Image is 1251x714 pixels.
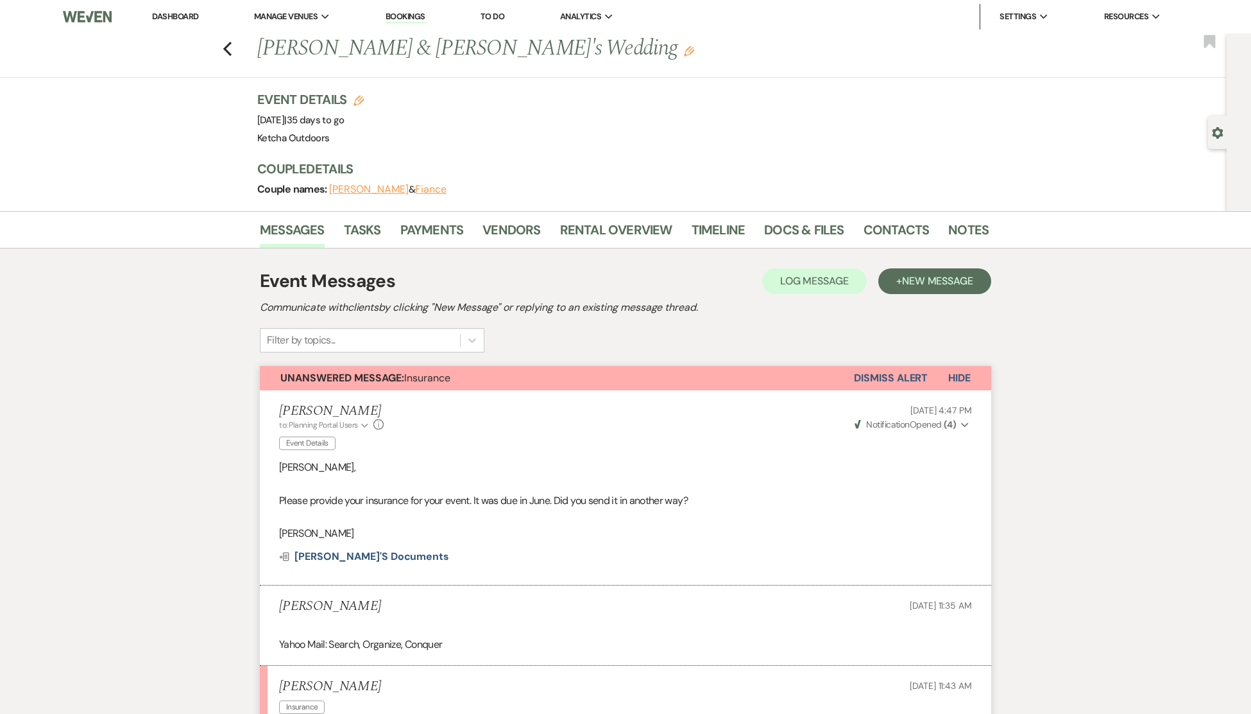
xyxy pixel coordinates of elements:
[684,45,694,57] button: Edit
[279,552,449,562] a: [PERSON_NAME]'s Documents
[257,160,976,178] h3: Couple Details
[560,220,672,248] a: Rental Overview
[260,220,325,248] a: Messages
[257,182,329,196] span: Couple names:
[864,220,930,248] a: Contacts
[910,405,972,416] span: [DATE] 4:47 PM
[257,114,344,126] span: [DATE]
[279,679,381,695] h5: [PERSON_NAME]
[415,184,447,195] button: Fiance
[386,11,425,23] a: Bookings
[866,419,909,430] span: Notification
[878,268,991,294] button: +New Message
[948,371,971,385] span: Hide
[279,701,325,714] span: Insurance
[279,525,972,542] p: [PERSON_NAME]
[280,371,450,385] span: Insurance
[560,10,601,23] span: Analytics
[152,11,198,22] a: Dashboard
[928,366,991,390] button: Hide
[257,132,329,144] span: Ketcha Outdoors
[692,220,745,248] a: Timeline
[910,680,972,692] span: [DATE] 11:43 AM
[279,598,381,614] h5: [PERSON_NAME]
[284,114,344,126] span: |
[260,268,395,295] h1: Event Messages
[764,220,844,248] a: Docs & Files
[400,220,464,248] a: Payments
[287,114,345,126] span: 35 days to go
[780,274,849,288] span: Log Message
[1212,126,1223,138] button: Open lead details
[267,333,336,348] div: Filter by topics...
[1000,10,1036,23] span: Settings
[482,220,540,248] a: Vendors
[279,437,336,450] span: Event Details
[279,419,370,431] button: to: Planning Portal Users
[481,11,504,22] a: To Do
[948,220,989,248] a: Notes
[260,366,854,390] button: Unanswered Message:Insurance
[329,183,447,196] span: &
[1104,10,1148,23] span: Resources
[280,371,404,385] strong: Unanswered Message:
[944,419,956,430] strong: ( 4 )
[254,10,318,23] span: Manage Venues
[279,620,972,652] div: Yahoo Mail: Search, Organize, Conquer
[257,91,364,109] h3: Event Details
[294,550,449,563] span: [PERSON_NAME]'s Documents
[854,366,928,390] button: Dismiss Alert
[279,459,972,476] p: [PERSON_NAME],
[260,300,991,315] h2: Communicate with clients by clicking "New Message" or replying to an existing message thread.
[279,403,384,419] h5: [PERSON_NAME]
[257,33,832,64] h1: [PERSON_NAME] & [PERSON_NAME]'s Wedding
[902,274,973,288] span: New Message
[910,600,972,611] span: [DATE] 11:35 AM
[853,418,972,431] button: NotificationOpened (4)
[762,268,867,294] button: Log Message
[855,419,956,430] span: Opened
[279,492,972,509] p: Please provide your insurance for your event. It was due in June. Did you send it in another way?
[329,184,409,195] button: [PERSON_NAME]
[344,220,381,248] a: Tasks
[63,3,112,30] img: Weven Logo
[279,420,358,430] span: to: Planning Portal Users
